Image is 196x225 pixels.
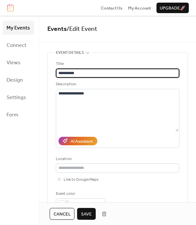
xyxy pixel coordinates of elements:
a: Design [3,73,34,87]
a: Events [47,23,67,35]
span: Cancel [54,211,71,217]
span: Link to Google Maps [64,176,99,183]
a: Contact Us [101,5,122,11]
div: Title [56,61,178,67]
span: My Events [7,23,30,33]
span: / Edit Event [67,23,97,35]
span: Event details [56,50,84,56]
span: Connect [7,40,26,51]
span: Upgrade 🚀 [160,5,186,11]
a: Settings [3,90,34,104]
span: Save [81,211,92,217]
div: Description [56,81,178,88]
div: AI Assistant [71,138,93,145]
span: Settings [7,92,26,103]
a: My Account [128,5,151,11]
a: Form [3,108,34,122]
span: Design [7,75,23,85]
button: AI Assistant [58,137,97,145]
button: Save [77,208,96,220]
div: Location [56,156,178,162]
a: Connect [3,38,34,52]
span: Form [7,110,18,120]
img: logo [7,4,14,11]
button: Cancel [50,208,74,220]
button: Upgrade🚀 [156,3,189,13]
span: Views [7,58,21,68]
a: Views [3,55,34,70]
div: Event color [56,191,104,197]
a: My Events [3,21,34,35]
